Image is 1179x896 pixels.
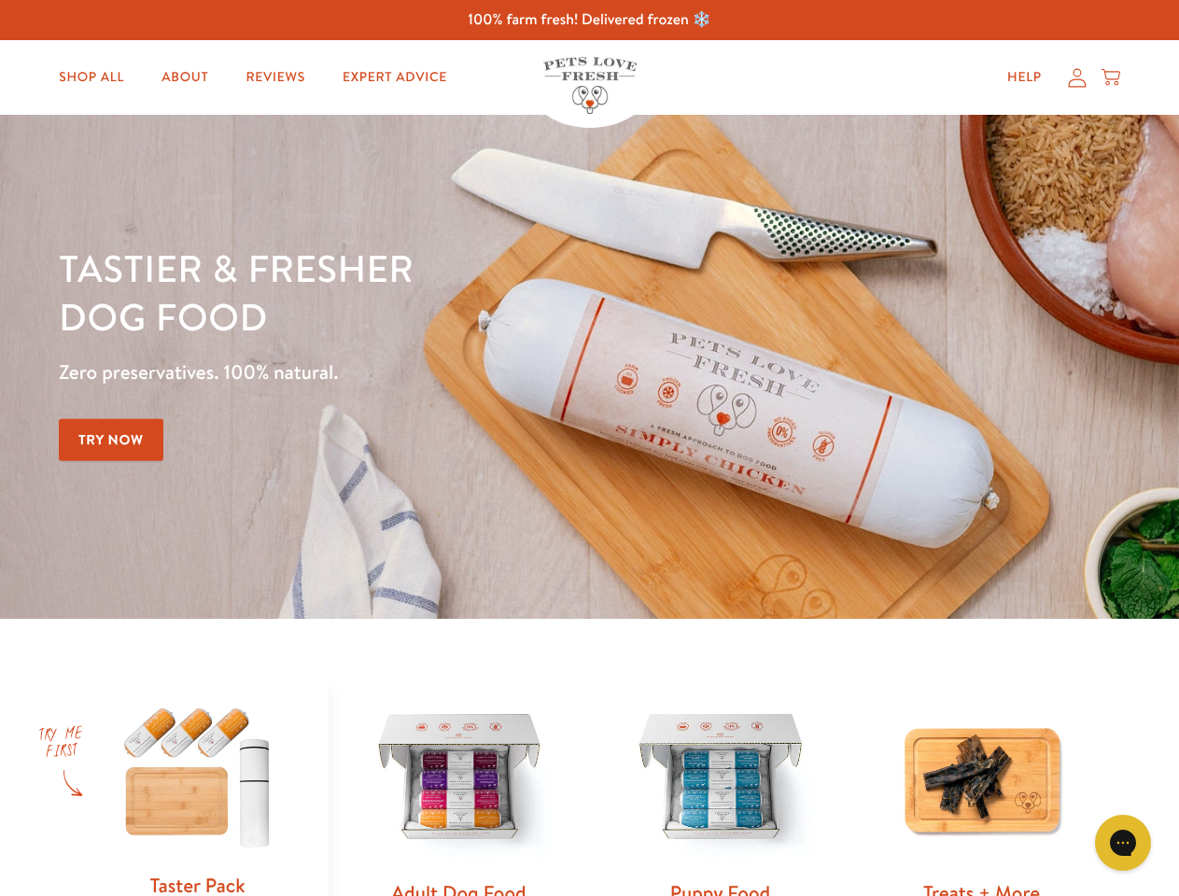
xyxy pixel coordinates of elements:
[328,59,462,96] a: Expert Advice
[543,57,637,114] img: Pets Love Fresh
[59,356,766,389] p: Zero preservatives. 100% natural.
[992,59,1057,96] a: Help
[147,59,223,96] a: About
[231,59,319,96] a: Reviews
[1086,808,1160,877] iframe: Gorgias live chat messenger
[59,419,163,461] a: Try Now
[44,59,139,96] a: Shop All
[59,244,766,341] h1: Tastier & fresher dog food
